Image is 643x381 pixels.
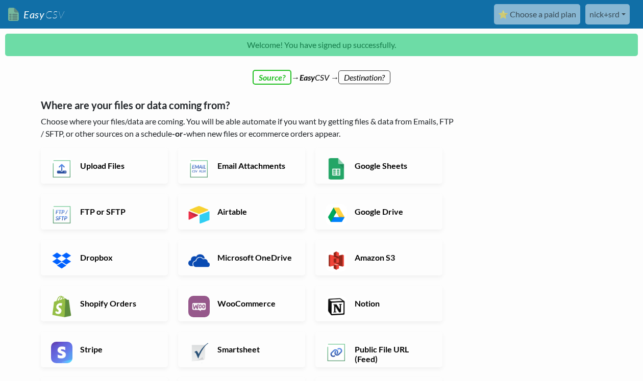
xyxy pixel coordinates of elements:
[315,286,442,321] a: Notion
[178,194,305,230] a: Airtable
[5,34,638,56] p: Welcome! You have signed up successfully.
[51,342,72,363] img: Stripe App & API
[585,4,630,24] a: nick+srd
[215,161,295,170] h6: Email Attachments
[8,4,64,25] a: EasyCSV
[78,344,158,354] h6: Stripe
[41,240,168,275] a: Dropbox
[41,286,168,321] a: Shopify Orders
[78,252,158,262] h6: Dropbox
[494,4,580,24] a: ⭐ Choose a paid plan
[188,296,210,317] img: WooCommerce App & API
[178,286,305,321] a: WooCommerce
[315,240,442,275] a: Amazon S3
[41,148,168,184] a: Upload Files
[78,207,158,216] h6: FTP or SFTP
[188,250,210,271] img: Microsoft OneDrive App & API
[41,332,168,367] a: Stripe
[188,204,210,225] img: Airtable App & API
[31,61,612,84] div: → CSV →
[41,194,168,230] a: FTP or SFTP
[326,250,347,271] img: Amazon S3 App & API
[352,252,432,262] h6: Amazon S3
[78,161,158,170] h6: Upload Files
[188,158,210,180] img: Email New CSV or XLSX File App & API
[315,332,442,367] a: Public File URL (Feed)
[326,204,347,225] img: Google Drive App & API
[44,8,64,21] span: CSV
[315,194,442,230] a: Google Drive
[51,250,72,271] img: Dropbox App & API
[178,240,305,275] a: Microsoft OneDrive
[78,298,158,308] h6: Shopify Orders
[215,207,295,216] h6: Airtable
[352,344,432,364] h6: Public File URL (Feed)
[326,342,347,363] img: Public File URL App & API
[326,296,347,317] img: Notion App & API
[215,344,295,354] h6: Smartsheet
[352,298,432,308] h6: Notion
[178,148,305,184] a: Email Attachments
[352,207,432,216] h6: Google Drive
[178,332,305,367] a: Smartsheet
[41,99,457,111] h5: Where are your files or data coming from?
[172,129,186,138] b: -or-
[315,148,442,184] a: Google Sheets
[41,115,457,140] p: Choose where your files/data are coming. You will be able automate if you want by getting files &...
[51,204,72,225] img: FTP or SFTP App & API
[215,298,295,308] h6: WooCommerce
[51,158,72,180] img: Upload Files App & API
[352,161,432,170] h6: Google Sheets
[326,158,347,180] img: Google Sheets App & API
[215,252,295,262] h6: Microsoft OneDrive
[188,342,210,363] img: Smartsheet App & API
[51,296,72,317] img: Shopify App & API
